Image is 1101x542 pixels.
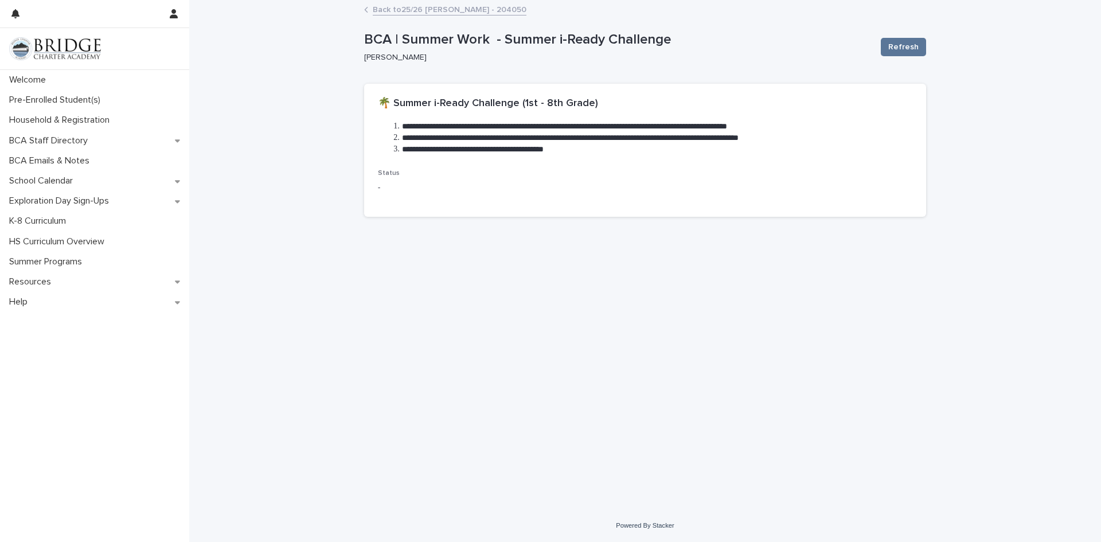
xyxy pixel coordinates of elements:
p: Pre-Enrolled Student(s) [5,95,110,106]
p: BCA | Summer Work - Summer i-Ready Challenge [364,32,872,48]
a: Back to25/26 [PERSON_NAME] - 204050 [373,2,526,15]
p: Resources [5,276,60,287]
a: Powered By Stacker [616,522,674,529]
span: Refresh [888,41,919,53]
p: BCA Staff Directory [5,135,97,146]
p: Welcome [5,75,55,85]
p: - [378,182,912,194]
p: School Calendar [5,176,82,186]
p: K-8 Curriculum [5,216,75,227]
p: HS Curriculum Overview [5,236,114,247]
p: Household & Registration [5,115,119,126]
button: Refresh [881,38,926,56]
h2: 🌴 Summer i-Ready Challenge (1st - 8th Grade) [378,98,598,110]
p: Summer Programs [5,256,91,267]
img: V1C1m3IdTEidaUdm9Hs0 [9,37,101,60]
p: BCA Emails & Notes [5,155,99,166]
span: Status [378,170,400,177]
p: Help [5,297,37,307]
p: [PERSON_NAME] [364,53,867,63]
p: Exploration Day Sign-Ups [5,196,118,206]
